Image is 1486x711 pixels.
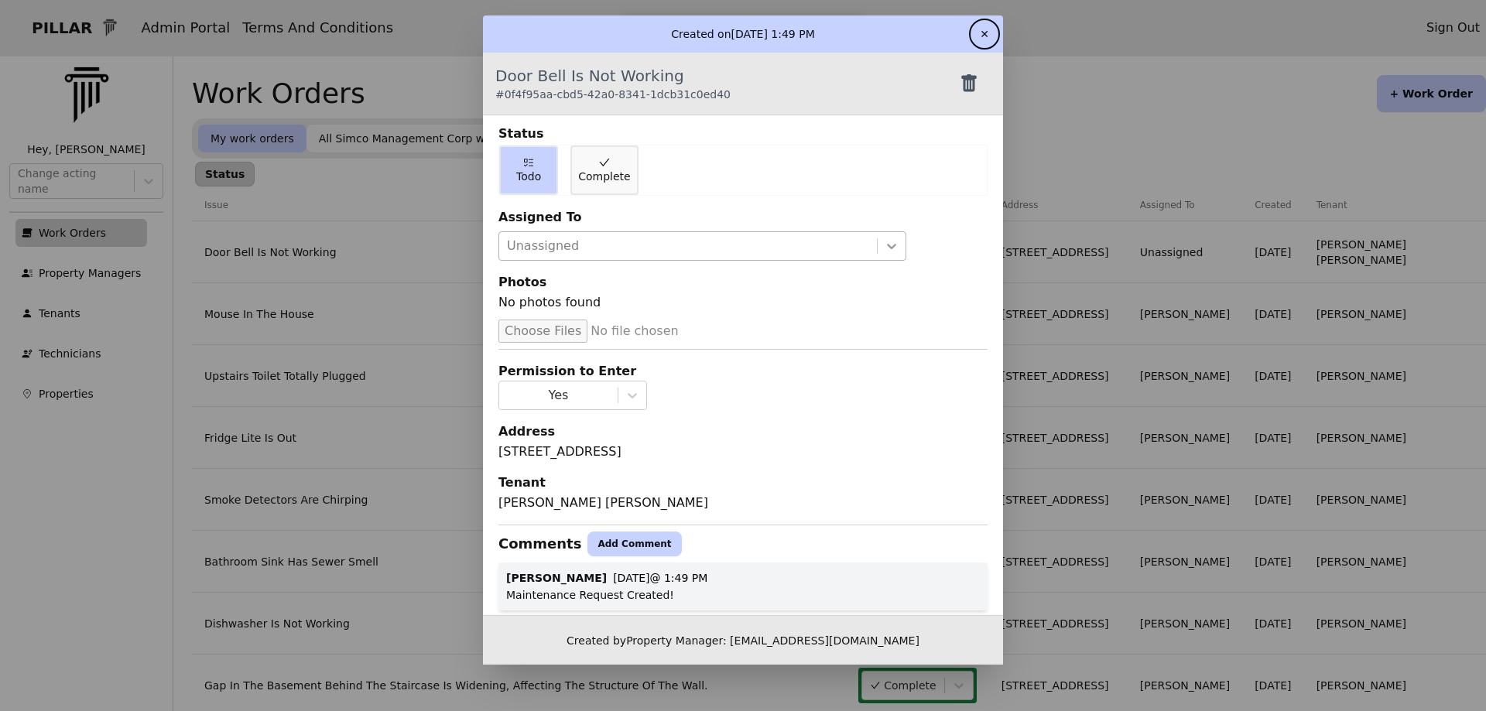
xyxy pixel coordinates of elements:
[483,615,1003,665] div: Created by Property Manager: [EMAIL_ADDRESS][DOMAIN_NAME]
[498,125,988,143] div: Status
[498,422,988,441] div: Address
[506,570,607,586] p: [PERSON_NAME]
[498,494,988,512] div: [PERSON_NAME] [PERSON_NAME]
[613,570,707,586] p: [DATE] @ 1:49 PM
[495,65,731,102] div: Door Bell Is Not Working
[516,169,541,184] span: Todo
[498,533,581,555] div: Comments
[498,443,988,461] div: [STREET_ADDRESS]
[498,362,988,381] div: Permission to Enter
[498,473,988,492] div: Tenant
[578,169,630,184] span: Complete
[498,293,988,318] div: No photos found
[498,208,988,227] div: Assigned To
[972,22,997,46] button: ✕
[506,587,980,603] div: Maintenance Request Created!
[499,145,558,195] button: Todo
[587,532,681,556] button: Add Comment
[495,87,731,102] div: # 0f4f95aa-cbd5-42a0-8341-1dcb31c0ed40
[498,273,988,292] div: Photos
[671,26,815,42] p: Created on [DATE] 1:49 PM
[570,145,638,195] button: Complete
